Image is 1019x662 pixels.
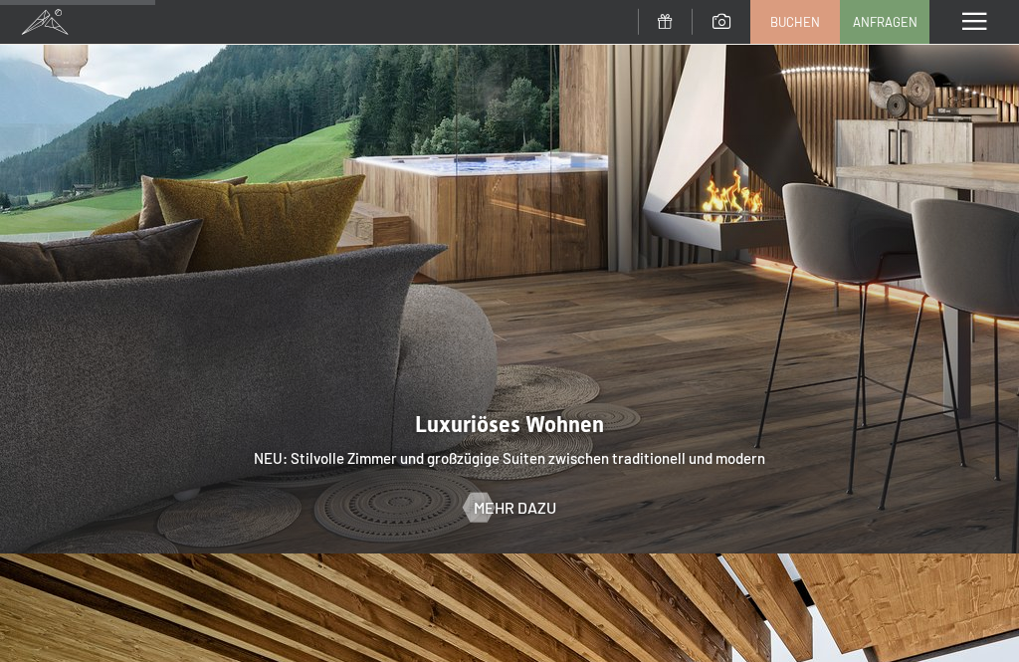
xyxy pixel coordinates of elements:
a: Buchen [751,1,839,43]
a: Anfragen [841,1,928,43]
span: Mehr dazu [474,497,556,519]
span: Anfragen [853,13,917,31]
a: Mehr dazu [464,497,556,519]
span: Buchen [770,13,820,31]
